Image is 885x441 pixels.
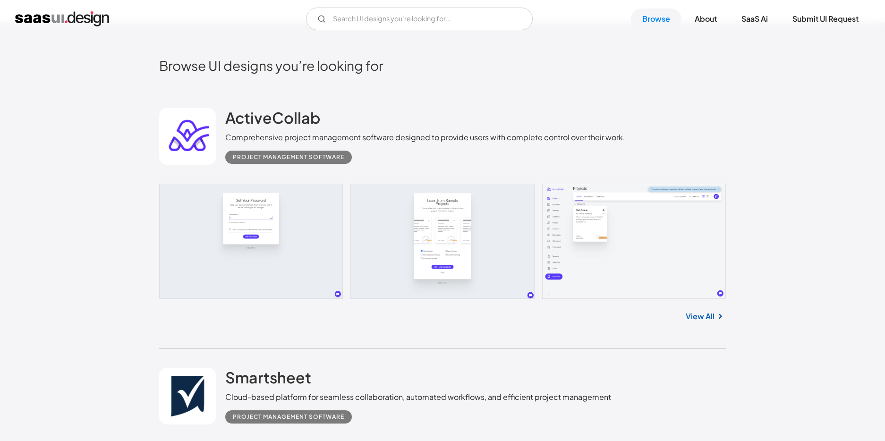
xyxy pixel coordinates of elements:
[686,311,715,322] a: View All
[225,108,320,132] a: ActiveCollab
[159,57,726,74] h2: Browse UI designs you’re looking for
[683,8,728,29] a: About
[306,8,533,30] form: Email Form
[225,108,320,127] h2: ActiveCollab
[631,8,681,29] a: Browse
[225,368,311,387] h2: Smartsheet
[781,8,870,29] a: Submit UI Request
[730,8,779,29] a: SaaS Ai
[306,8,533,30] input: Search UI designs you're looking for...
[15,11,109,26] a: home
[225,391,611,403] div: Cloud-based platform for seamless collaboration, automated workflows, and efficient project manag...
[225,368,311,391] a: Smartsheet
[233,152,344,163] div: Project Management Software
[225,132,625,143] div: Comprehensive project management software designed to provide users with complete control over th...
[233,411,344,423] div: Project Management Software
